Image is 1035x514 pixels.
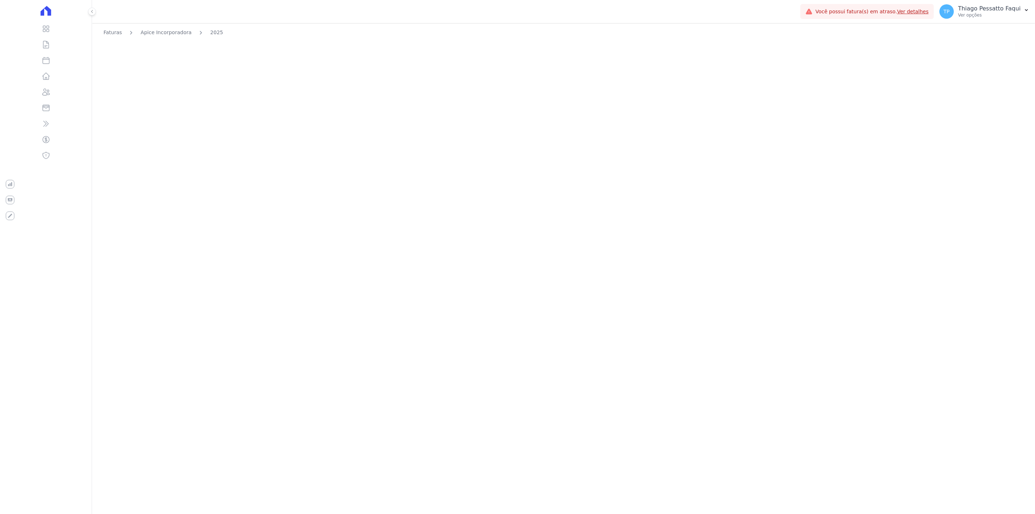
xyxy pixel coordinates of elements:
[943,9,949,14] span: TP
[103,29,122,36] a: Faturas
[958,12,1021,18] p: Ver opções
[141,29,192,36] a: Apice Incorporadora
[103,29,1023,41] nav: Breadcrumb
[210,29,223,36] a: 2025
[934,1,1035,22] button: TP Thiago Pessatto Faqui Ver opções
[958,5,1021,12] p: Thiago Pessatto Faqui
[897,9,929,14] a: Ver detalhes
[815,8,929,15] span: Você possui fatura(s) em atraso.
